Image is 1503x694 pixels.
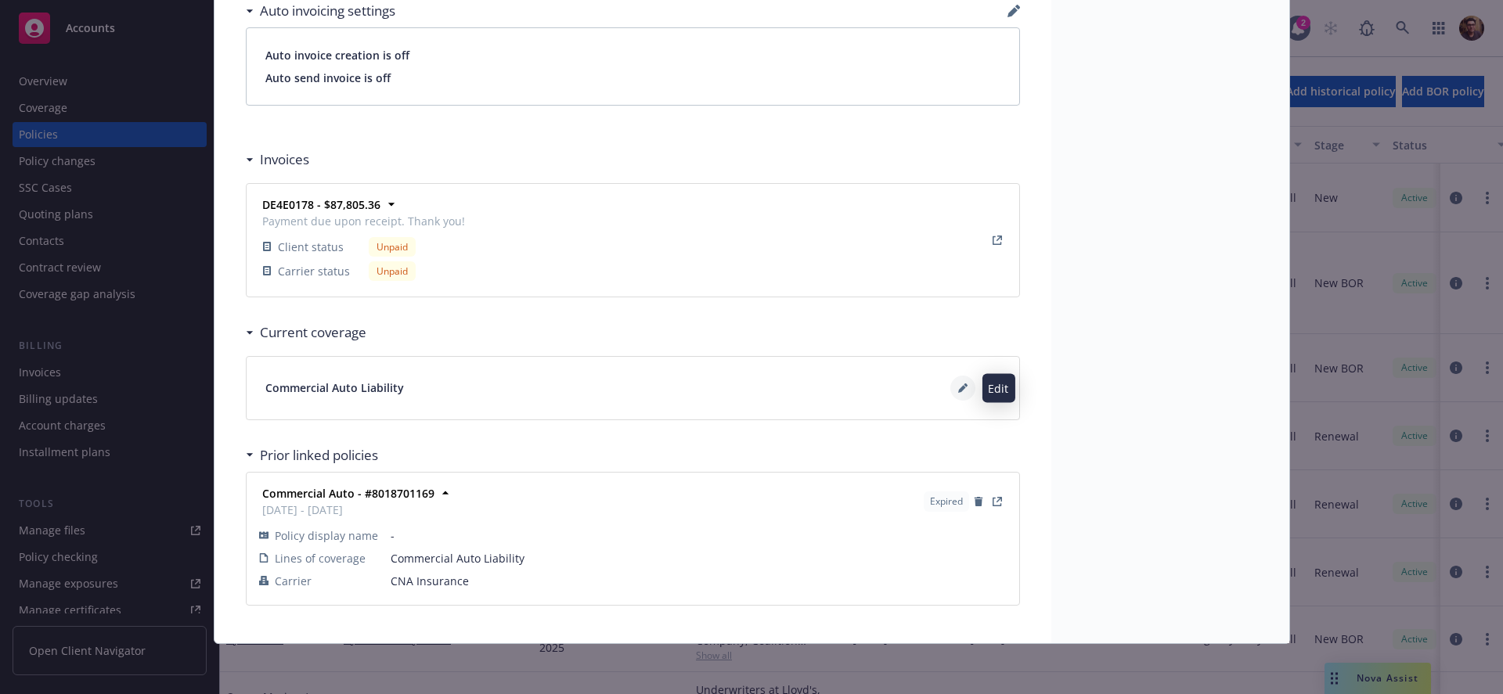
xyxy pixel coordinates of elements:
a: View Invoice [988,231,1007,250]
h3: Prior linked policies [260,445,378,466]
div: Invoices [246,149,309,170]
span: Carrier [275,573,312,589]
span: Client status [278,239,344,255]
span: - [391,527,1007,544]
span: Commercial Auto Liability [391,550,1007,566]
h3: Invoices [260,149,309,170]
span: Policy display name [275,527,378,544]
span: Auto send invoice is off [265,70,1000,86]
h3: Current coverage [260,322,366,343]
span: Commercial Auto Liability [265,379,404,396]
a: View Policy [988,492,1007,511]
strong: DE4E0178 - $87,805.36 [262,197,380,212]
span: Expired [930,494,963,509]
strong: Commercial Auto - #8018701169 [262,486,434,501]
span: Carrier status [278,263,350,279]
span: CNA Insurance [391,573,1007,589]
span: Lines of coverage [275,550,366,566]
span: Auto invoice creation is off [265,47,1000,63]
div: Unpaid [369,261,416,281]
div: Unpaid [369,237,416,257]
div: Auto invoicing settings [246,1,395,21]
div: Prior linked policies [246,445,378,466]
h3: Auto invoicing settings [260,1,395,21]
span: [DATE] - [DATE] [262,502,434,518]
span: Payment due upon receipt. Thank you! [262,213,465,229]
div: Current coverage [246,322,366,343]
